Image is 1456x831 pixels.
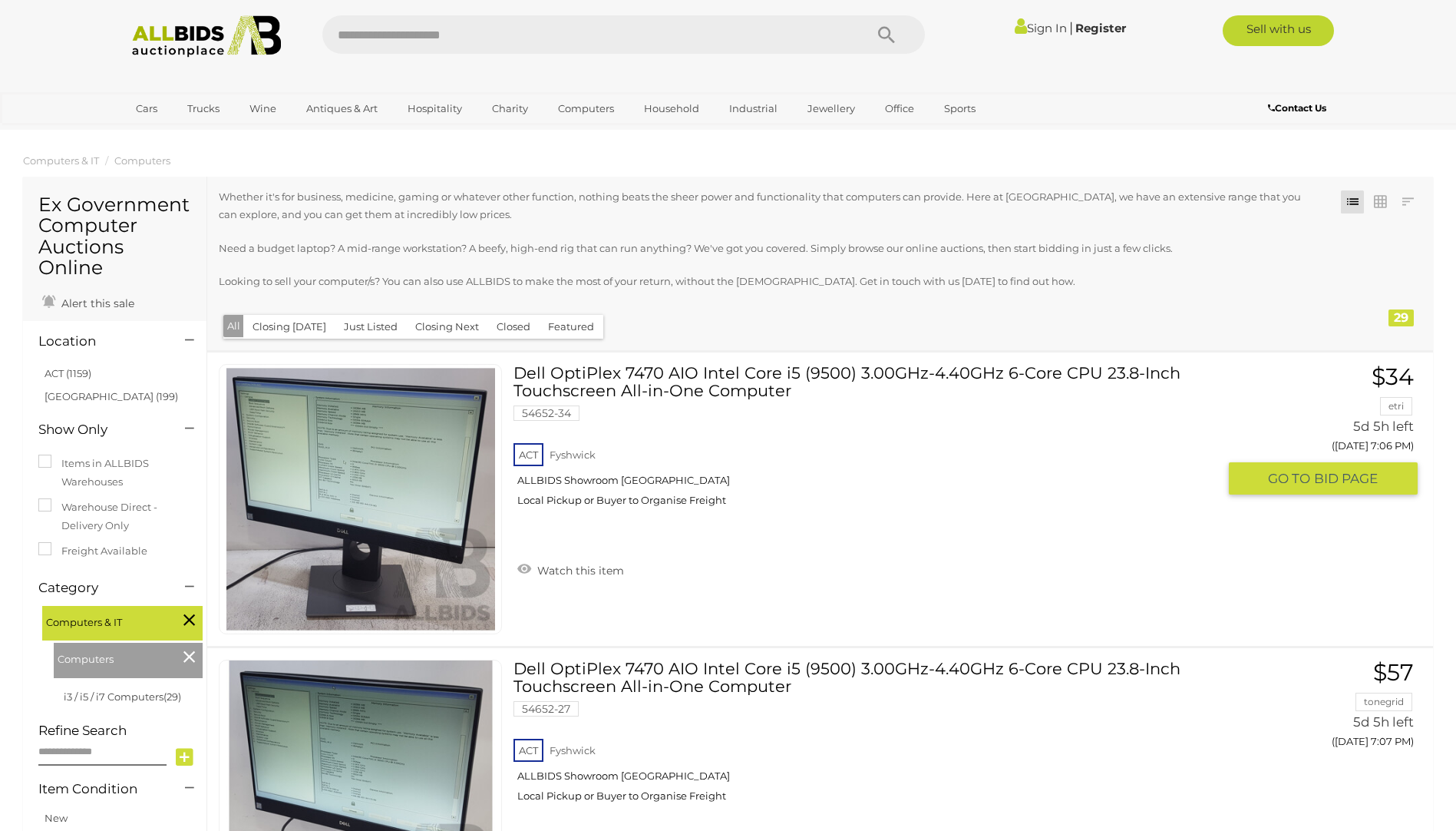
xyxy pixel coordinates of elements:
button: GO TOBID PAGE [1229,462,1418,495]
span: BID PAGE [1314,470,1378,488]
a: Dell OptiPlex 7470 AIO Intel Core i5 (9500) 3.00GHz-4.40GHz 6-Core CPU 23.8-Inch Touchscreen All-... [525,660,1217,814]
a: Watch this item [513,558,628,581]
button: All [223,315,244,337]
a: Wine [239,96,286,121]
b: Contact Us [1268,102,1326,114]
a: Sell with us [1223,15,1334,46]
span: $57 [1373,658,1414,687]
a: Computers & IT [23,154,99,167]
h4: Show Only [38,422,162,437]
h1: Ex Government Computer Auctions Online [38,194,191,279]
a: Hospitality [398,96,472,121]
a: Office [875,96,924,121]
a: [GEOGRAPHIC_DATA] [126,121,255,147]
h4: Location [38,334,162,349]
a: Industrial [719,96,787,121]
span: Alert this sale [58,296,134,310]
a: ACT (1159) [45,367,91,379]
p: Need a budget laptop? A mid-range workstation? A beefy, high-end rig that can run anything? We've... [219,240,1309,257]
span: Computers [58,647,173,668]
div: 29 [1388,310,1414,326]
a: Trucks [177,96,229,121]
h4: Item Condition [38,782,162,796]
a: Sign In [1015,21,1067,35]
label: Warehouse Direct - Delivery Only [38,498,191,535]
span: | [1069,19,1073,36]
label: Freight Available [38,542,147,560]
button: Closing [DATE] [243,315,335,339]
a: Register [1075,21,1126,35]
h4: Refine Search [38,723,203,738]
p: Whether it's for business, medicine, gaming or whatever other function, nothing beats the sheer p... [219,188,1309,224]
span: Computers & IT [46,610,161,631]
label: Items in ALLBIDS Warehouses [38,455,191,491]
button: Closed [487,315,540,339]
a: $57 tonegrid 5d 5h left ([DATE] 7:07 PM) [1240,660,1418,756]
a: Antiques & Art [296,96,388,121]
a: Computers [114,154,170,167]
button: Closing Next [406,315,488,339]
span: Watch this item [533,564,624,578]
a: Contact Us [1268,100,1330,117]
a: i3 / i5 / i7 Computers(29) [64,690,181,703]
img: 54652-34a.jpg [226,365,495,634]
button: Just Listed [335,315,407,339]
a: Dell OptiPlex 7470 AIO Intel Core i5 (9500) 3.00GHz-4.40GHz 6-Core CPU 23.8-Inch Touchscreen All-... [525,364,1217,518]
a: Computers [548,96,624,121]
span: $34 [1372,363,1414,391]
a: Charity [482,96,538,121]
a: Sports [934,96,986,121]
h4: Category [38,581,162,595]
a: Jewellery [797,96,865,121]
button: Featured [539,315,603,339]
a: $34 etri 5d 5h left ([DATE] 7:06 PM) GO TOBID PAGE [1240,364,1418,496]
a: Household [634,96,709,121]
span: GO TO [1268,470,1314,488]
a: [GEOGRAPHIC_DATA] (199) [45,390,178,402]
a: Alert this sale [38,290,138,313]
img: Allbids.com.au [124,15,290,58]
button: Search [848,15,925,54]
a: Cars [126,96,167,121]
p: Looking to sell your computer/s? You can also use ALLBIDS to make the most of your return, withou... [219,273,1309,290]
a: New [45,812,68,824]
span: (29) [163,690,181,703]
